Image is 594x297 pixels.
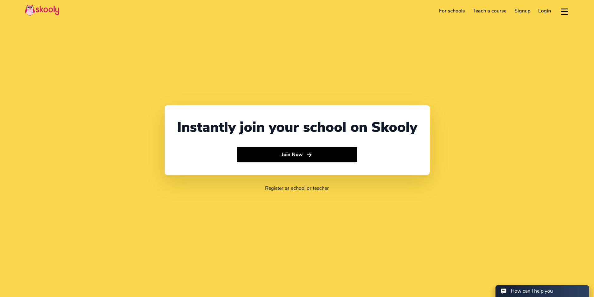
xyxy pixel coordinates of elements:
a: Register as school or teacher [265,185,329,192]
a: Login [534,6,555,16]
div: Instantly join your school on Skooly [177,118,417,137]
button: menu outline [560,6,569,16]
a: For schools [435,6,469,16]
button: Join Nowarrow forward outline [237,147,357,162]
ion-icon: arrow forward outline [306,151,312,158]
a: Signup [510,6,534,16]
img: Skooly [25,4,59,16]
a: Teach a course [469,6,510,16]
